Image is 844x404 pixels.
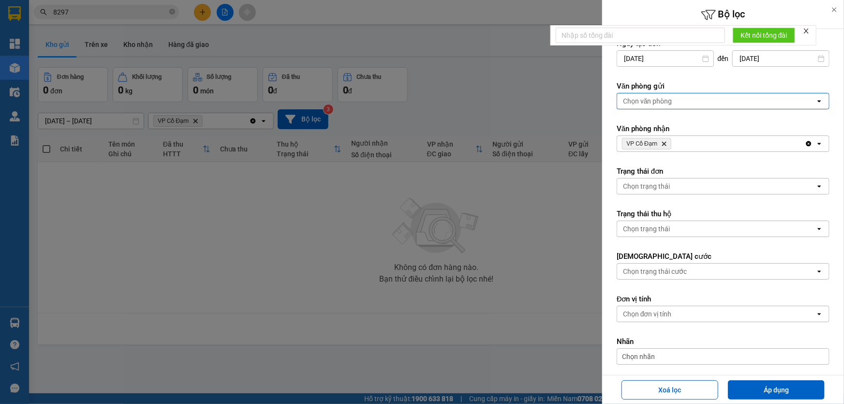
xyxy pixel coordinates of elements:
[617,252,829,261] label: [DEMOGRAPHIC_DATA] cước
[617,81,829,91] label: Văn phòng gửi
[661,141,667,147] svg: Delete
[623,181,670,191] div: Chọn trạng thái
[617,166,829,176] label: Trạng thái đơn
[815,97,823,105] svg: open
[556,28,725,43] input: Nhập số tổng đài
[815,182,823,190] svg: open
[622,138,671,150] span: VP Cổ Đạm, close by backspace
[803,28,810,34] span: close
[733,28,795,43] button: Kết nối tổng đài
[622,380,718,400] button: Xoá lọc
[673,139,674,149] input: Selected VP Cổ Đạm.
[728,380,825,400] button: Áp dụng
[805,140,813,148] svg: Clear all
[815,310,823,318] svg: open
[623,267,687,276] div: Chọn trạng thái cước
[740,30,787,41] span: Kết nối tổng đài
[602,7,844,22] h6: Bộ lọc
[815,140,823,148] svg: open
[623,224,670,234] div: Chọn trạng thái
[815,225,823,233] svg: open
[617,337,829,346] label: Nhãn
[626,140,657,148] span: VP Cổ Đạm
[617,124,829,134] label: Văn phòng nhận
[623,96,672,106] div: Chọn văn phòng
[622,352,655,361] span: Chọn nhãn
[815,268,823,275] svg: open
[617,294,829,304] label: Đơn vị tính
[617,51,713,66] input: Select a date.
[617,209,829,219] label: Trạng thái thu hộ
[718,54,729,63] span: đến
[733,51,829,66] input: Select a date.
[623,309,672,319] div: Chọn đơn vị tính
